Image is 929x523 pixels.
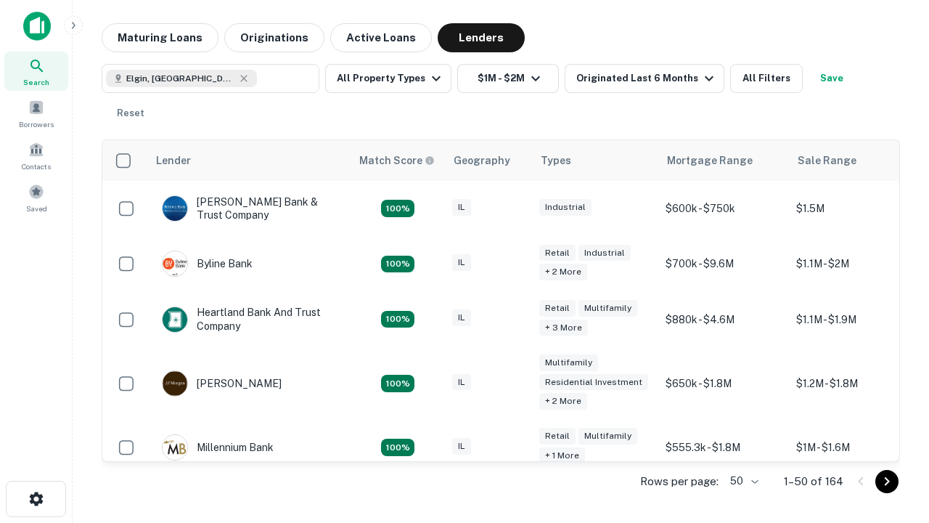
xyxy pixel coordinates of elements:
[26,203,47,214] span: Saved
[162,434,274,461] div: Millennium Bank
[147,140,351,181] th: Lender
[578,428,637,445] div: Multifamily
[789,140,920,181] th: Sale Range
[381,311,414,328] div: Matching Properties: 20, hasApolloMatch: undefined
[4,94,68,133] a: Borrowers
[457,64,559,93] button: $1M - $2M
[452,254,471,271] div: IL
[163,371,187,396] img: picture
[162,195,336,222] div: [PERSON_NAME] Bank & Trust Company
[359,153,435,169] div: Capitalize uses an advanced AI algorithm to match your search with the best lender. The match sco...
[381,439,414,456] div: Matching Properties: 16, hasApolloMatch: undefined
[126,72,235,85] span: Elgin, [GEOGRAPHIC_DATA], [GEOGRAPHIC_DATA]
[445,140,532,181] th: Geography
[325,64,451,93] button: All Property Types
[640,473,719,490] p: Rows per page:
[454,152,510,169] div: Geography
[658,236,789,291] td: $700k - $9.6M
[23,76,49,88] span: Search
[539,393,587,410] div: + 2 more
[452,309,471,326] div: IL
[539,199,592,216] div: Industrial
[658,291,789,346] td: $880k - $4.6M
[532,140,658,181] th: Types
[667,152,753,169] div: Mortgage Range
[438,23,525,52] button: Lenders
[539,264,587,280] div: + 2 more
[539,354,598,371] div: Multifamily
[856,360,929,430] iframe: Chat Widget
[809,64,855,93] button: Save your search to get updates of matches that match your search criteria.
[789,347,920,421] td: $1.2M - $1.8M
[541,152,571,169] div: Types
[107,99,154,128] button: Reset
[162,370,282,397] div: [PERSON_NAME]
[539,320,588,336] div: + 3 more
[789,181,920,236] td: $1.5M
[4,136,68,175] a: Contacts
[565,64,724,93] button: Originated Last 6 Months
[578,300,637,317] div: Multifamily
[4,178,68,217] a: Saved
[381,256,414,273] div: Matching Properties: 18, hasApolloMatch: undefined
[22,161,51,172] span: Contacts
[875,470,899,493] button: Go to next page
[381,375,414,392] div: Matching Properties: 24, hasApolloMatch: undefined
[19,118,54,130] span: Borrowers
[789,291,920,346] td: $1.1M - $1.9M
[576,70,718,87] div: Originated Last 6 Months
[163,251,187,276] img: picture
[724,471,761,492] div: 50
[539,300,576,317] div: Retail
[351,140,445,181] th: Capitalize uses an advanced AI algorithm to match your search with the best lender. The match sco...
[539,374,648,391] div: Residential Investment
[330,23,432,52] button: Active Loans
[539,447,585,464] div: + 1 more
[359,153,432,169] h6: Match Score
[789,236,920,291] td: $1.1M - $2M
[23,12,51,41] img: capitalize-icon.png
[789,420,920,475] td: $1M - $1.6M
[452,199,471,216] div: IL
[658,347,789,421] td: $650k - $1.8M
[730,64,803,93] button: All Filters
[658,420,789,475] td: $555.3k - $1.8M
[452,374,471,391] div: IL
[156,152,191,169] div: Lender
[578,245,631,261] div: Industrial
[658,181,789,236] td: $600k - $750k
[658,140,789,181] th: Mortgage Range
[163,307,187,332] img: picture
[163,196,187,221] img: picture
[224,23,324,52] button: Originations
[539,428,576,445] div: Retail
[162,306,336,332] div: Heartland Bank And Trust Company
[163,435,187,460] img: picture
[4,52,68,91] a: Search
[798,152,856,169] div: Sale Range
[539,245,576,261] div: Retail
[102,23,218,52] button: Maturing Loans
[381,200,414,217] div: Matching Properties: 28, hasApolloMatch: undefined
[784,473,843,490] p: 1–50 of 164
[162,251,253,277] div: Byline Bank
[452,438,471,455] div: IL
